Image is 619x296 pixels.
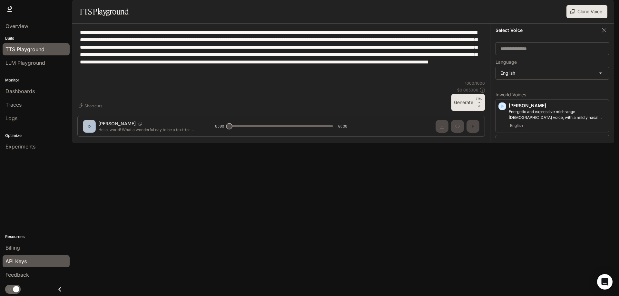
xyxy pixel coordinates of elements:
h1: TTS Playground [79,5,129,18]
p: 1000 / 1000 [465,81,485,86]
p: Energetic and expressive mid-range male voice, with a mildly nasal quality [509,109,606,120]
span: English [509,122,524,129]
p: Inworld Voices [496,92,609,97]
p: CTRL + [476,97,482,104]
p: Language [496,60,517,64]
button: Shortcuts [77,100,105,111]
p: [PERSON_NAME] [509,138,606,144]
div: Open Intercom Messenger [597,274,613,290]
p: [PERSON_NAME] [509,102,606,109]
button: Clone Voice [566,5,607,18]
div: English [496,67,609,79]
button: GenerateCTRL +⏎ [451,94,485,111]
p: ⏎ [476,97,482,108]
